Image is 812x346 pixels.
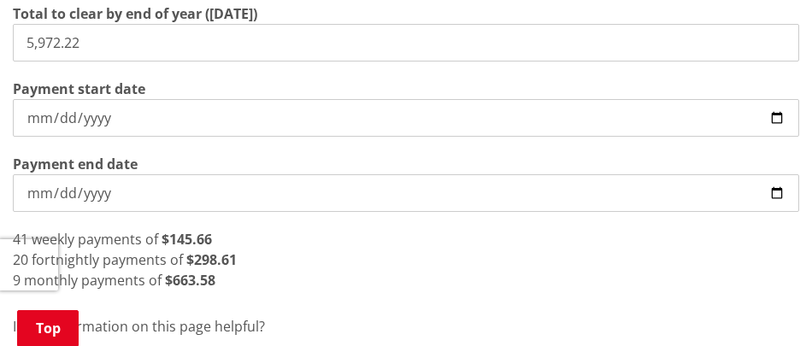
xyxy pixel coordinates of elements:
[13,316,799,337] p: Is the information on this page helpful?
[186,250,237,269] strong: $298.61
[32,230,158,249] span: weekly payments of
[13,79,145,99] label: Payment start date
[17,310,79,346] a: Top
[733,274,795,336] iframe: Messenger Launcher
[162,230,212,249] strong: $145.66
[13,154,138,174] label: Payment end date
[165,271,215,290] strong: $663.58
[24,271,162,290] span: monthly payments of
[13,3,257,24] label: Total to clear by end of year ([DATE])
[32,250,183,269] span: fortnightly payments of
[13,230,28,249] span: 41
